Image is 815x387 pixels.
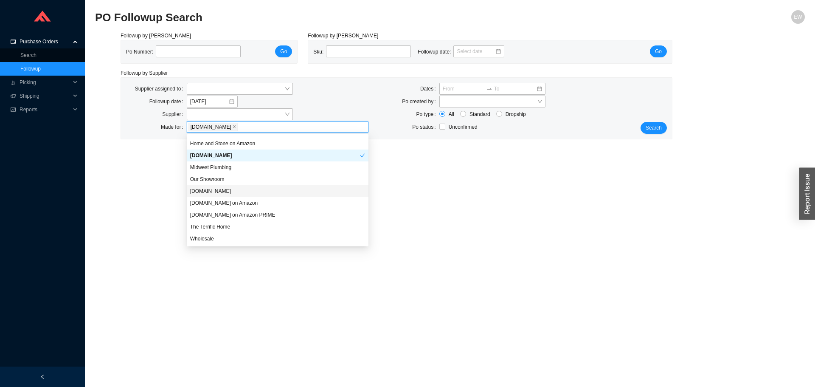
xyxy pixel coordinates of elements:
[187,233,368,245] div: Wholesale
[121,33,191,39] span: Followup by [PERSON_NAME]
[190,235,365,243] div: Wholesale
[187,150,368,161] div: HomeAndStone.Com
[161,121,187,133] label: Made for:
[650,45,667,57] button: Go
[443,85,485,93] input: From
[641,122,667,134] button: Search
[402,96,439,107] label: Po created by:
[20,66,41,72] a: Followup
[40,374,45,379] span: left
[494,85,536,93] input: To
[20,89,70,103] span: Shipping
[280,47,287,56] span: Go
[190,187,365,195] div: [DOMAIN_NAME]
[190,152,360,159] div: [DOMAIN_NAME]
[190,199,365,207] div: [DOMAIN_NAME] on Amazon
[135,83,187,95] label: Supplier assigned to
[190,223,365,231] div: The Terrific Home
[190,140,365,147] div: Home and Stone on Amazon
[20,35,70,48] span: Purchase Orders
[162,108,186,120] label: Supplier:
[313,45,511,58] div: Sku: Followup date:
[187,209,368,221] div: QualityBath.com on Amazon PRIME
[275,45,292,57] button: Go
[190,97,228,106] input: 9/29/2025
[646,124,662,132] span: Search
[187,161,368,173] div: Midwest Plumbing
[445,110,458,119] span: All
[191,123,231,131] span: [DOMAIN_NAME]
[121,70,168,76] span: Followup by Supplier
[187,197,368,209] div: QualityBath.com on Amazon
[20,103,70,116] span: Reports
[420,83,439,95] label: Dates:
[794,10,802,24] span: EW
[466,110,494,119] span: Standard
[486,86,492,92] span: to
[187,173,368,185] div: Our Showroom
[187,185,368,197] div: QualityBath.com
[190,211,365,219] div: [DOMAIN_NAME] on Amazon PRIME
[95,10,627,25] h2: PO Followup Search
[126,45,247,58] div: Po Number:
[10,39,16,44] span: credit-card
[308,33,378,39] span: Followup by [PERSON_NAME]
[187,221,368,233] div: The Terrific Home
[20,52,37,58] a: Search
[457,47,495,56] input: Select date
[20,76,70,89] span: Picking
[232,124,236,130] span: close
[655,47,662,56] span: Go
[486,86,492,92] span: swap-right
[188,123,238,131] span: HomeAndStone.Com
[502,110,529,119] span: Dropship
[360,153,365,158] span: check
[416,108,439,120] label: Po type:
[149,96,187,107] label: Followup date:
[449,124,478,130] span: Unconfirmed
[10,107,16,112] span: fund
[190,175,365,183] div: Our Showroom
[412,121,439,133] label: Po status:
[187,138,368,150] div: Home and Stone on Amazon
[190,164,365,171] div: Midwest Plumbing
